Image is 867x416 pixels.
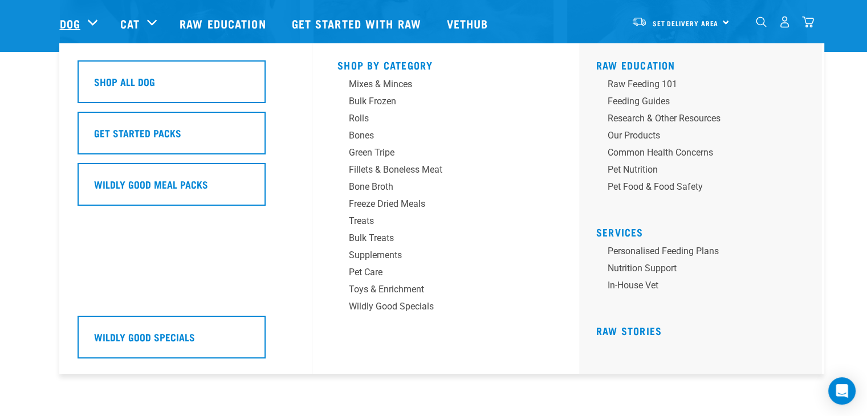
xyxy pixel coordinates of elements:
[337,112,554,129] a: Rolls
[349,214,527,228] div: Treats
[349,248,527,262] div: Supplements
[596,163,813,180] a: Pet Nutrition
[349,163,527,177] div: Fillets & Boneless Meat
[337,163,554,180] a: Fillets & Boneless Meat
[828,377,856,405] div: Open Intercom Messenger
[349,266,527,279] div: Pet Care
[596,328,662,333] a: Raw Stories
[435,1,503,46] a: Vethub
[596,226,813,235] h5: Services
[653,21,719,25] span: Set Delivery Area
[94,74,155,89] h5: Shop All Dog
[596,78,813,95] a: Raw Feeding 101
[596,279,813,296] a: In-house vet
[349,95,527,108] div: Bulk Frozen
[337,266,554,283] a: Pet Care
[349,231,527,245] div: Bulk Treats
[78,60,294,112] a: Shop All Dog
[608,112,785,125] div: Research & Other Resources
[608,95,785,108] div: Feeding Guides
[337,146,554,163] a: Green Tripe
[337,300,554,317] a: Wildly Good Specials
[349,112,527,125] div: Rolls
[608,163,785,177] div: Pet Nutrition
[596,146,813,163] a: Common Health Concerns
[94,177,208,191] h5: Wildly Good Meal Packs
[632,17,647,27] img: van-moving.png
[779,16,791,28] img: user.png
[337,129,554,146] a: Bones
[120,15,140,32] a: Cat
[349,180,527,194] div: Bone Broth
[596,62,675,68] a: Raw Education
[596,112,813,129] a: Research & Other Resources
[78,112,294,163] a: Get Started Packs
[337,248,554,266] a: Supplements
[78,316,294,367] a: Wildly Good Specials
[596,180,813,197] a: Pet Food & Food Safety
[60,15,80,32] a: Dog
[608,78,785,91] div: Raw Feeding 101
[802,16,814,28] img: home-icon@2x.png
[349,78,527,91] div: Mixes & Minces
[349,129,527,142] div: Bones
[337,95,554,112] a: Bulk Frozen
[756,17,767,27] img: home-icon-1@2x.png
[337,283,554,300] a: Toys & Enrichment
[94,125,181,140] h5: Get Started Packs
[168,1,280,46] a: Raw Education
[349,197,527,211] div: Freeze Dried Meals
[337,197,554,214] a: Freeze Dried Meals
[608,180,785,194] div: Pet Food & Food Safety
[596,244,813,262] a: Personalised Feeding Plans
[608,129,785,142] div: Our Products
[337,231,554,248] a: Bulk Treats
[596,262,813,279] a: Nutrition Support
[349,146,527,160] div: Green Tripe
[596,129,813,146] a: Our Products
[349,283,527,296] div: Toys & Enrichment
[349,300,527,313] div: Wildly Good Specials
[337,180,554,197] a: Bone Broth
[78,163,294,214] a: Wildly Good Meal Packs
[596,95,813,112] a: Feeding Guides
[337,78,554,95] a: Mixes & Minces
[94,329,195,344] h5: Wildly Good Specials
[337,59,554,68] h5: Shop By Category
[337,214,554,231] a: Treats
[280,1,435,46] a: Get started with Raw
[608,146,785,160] div: Common Health Concerns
